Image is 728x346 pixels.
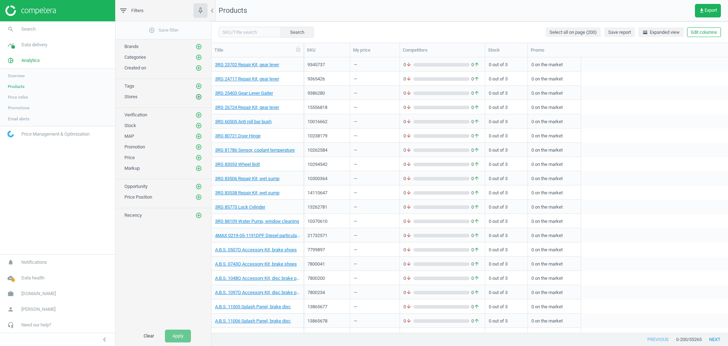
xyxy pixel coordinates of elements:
[470,190,481,196] span: 0
[215,175,279,182] a: 3RG 83506 Repair Kit, wet sump
[215,62,279,68] a: 3RG 23702 Repair Kit, gear lever
[470,104,481,111] span: 0
[196,165,202,172] i: add_circle_outline
[21,42,47,48] span: Data delivery
[196,133,202,140] i: add_circle_outline
[215,232,300,239] a: 4MAX 0219-05-1191DPF Diesel particulate filter
[7,131,14,137] img: wGWNvw8QSZomAAAAABJRU5ErkJggg==
[470,261,481,267] span: 0
[531,286,577,298] div: 0 on the market
[353,47,397,53] div: My price
[354,261,357,270] div: —
[642,30,648,35] i: horizontal_split
[4,287,17,300] i: work
[215,304,291,310] a: A.B.S. 11005 Splash Panel, brake disc
[124,184,148,189] span: Opportunity
[215,190,279,196] a: 3RG 83538 Repair Kit, wet sump
[124,112,147,117] span: Verification
[307,261,346,267] div: 7800041
[488,47,525,53] div: Stock
[307,175,346,182] div: 10300364
[403,218,413,225] span: 0
[550,29,597,36] span: Select all on page (200)
[474,175,480,182] i: arrow_upward
[470,175,481,182] span: 0
[489,172,524,184] div: 0 out of 3
[470,232,481,239] span: 0
[214,47,301,53] div: Title
[403,304,413,310] span: 0
[354,204,357,213] div: —
[8,105,30,111] span: Promotions
[489,229,524,241] div: 0 out of 3
[640,333,676,346] button: previous
[215,104,279,111] a: 3RG 26724 Repair Kit, gear lever
[489,186,524,199] div: 0 out of 3
[403,76,413,82] span: 0
[470,247,481,253] span: 0
[403,147,413,153] span: 0
[403,204,413,210] span: 0
[354,218,357,227] div: —
[470,289,481,296] span: 0
[21,306,55,313] span: [PERSON_NAME]
[196,94,202,100] i: add_circle_outline
[196,122,202,129] i: add_circle_outline
[406,161,412,168] i: arrow_downward
[124,144,145,150] span: Promotion
[489,58,524,70] div: 0 out of 3
[208,6,216,15] i: chevron_left
[354,232,357,241] div: —
[307,247,346,253] div: 7799897
[307,318,346,324] div: 13865678
[608,29,631,36] span: Save report
[215,161,260,168] a: 3RG 83053 Wheel Bolt
[470,275,481,282] span: 0
[21,57,40,64] span: Analytics
[124,83,134,89] span: Tags
[124,44,139,49] span: Brands
[403,190,413,196] span: 0
[215,76,279,82] a: 3RG 24717 Repair Kit, gear lever
[604,27,635,37] button: Save report
[195,93,202,100] button: add_circle_outline
[531,47,578,53] div: Promo
[124,65,146,70] span: Created on
[531,329,577,341] div: 0 on the market
[470,90,481,96] span: 0
[474,204,480,210] i: arrow_upward
[136,330,161,342] button: Clear
[403,119,413,125] span: 0
[4,22,17,36] i: search
[8,116,30,122] span: Email alerts
[403,247,413,253] span: 0
[489,72,524,85] div: 0 out of 3
[354,304,357,313] div: —
[307,119,346,125] div: 10016662
[531,200,577,213] div: 0 on the market
[354,289,357,298] div: —
[531,300,577,313] div: 0 on the market
[470,332,481,339] span: 0
[489,272,524,284] div: 0 out of 3
[215,247,297,253] a: A.B.S. 0507Q Accessory Kit, brake shoes
[489,243,524,256] div: 0 out of 3
[195,154,202,161] button: add_circle_outline
[489,143,524,156] div: 0 out of 3
[474,133,480,139] i: arrow_upward
[406,175,412,182] i: arrow_downward
[307,76,346,82] div: 9365426
[307,190,346,196] div: 14110647
[406,275,412,282] i: arrow_downward
[4,54,17,67] i: pie_chart_outlined
[100,335,109,344] i: chevron_left
[354,76,357,85] div: —
[474,247,480,253] i: arrow_upward
[403,289,413,296] span: 0
[702,333,728,346] button: next
[307,104,346,111] div: 15556818
[215,275,300,282] a: A.B.S. 1048Q Accessory Kit, disc brake pads
[470,318,481,324] span: 0
[474,62,480,68] i: arrow_upward
[21,290,56,297] span: [DOMAIN_NAME]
